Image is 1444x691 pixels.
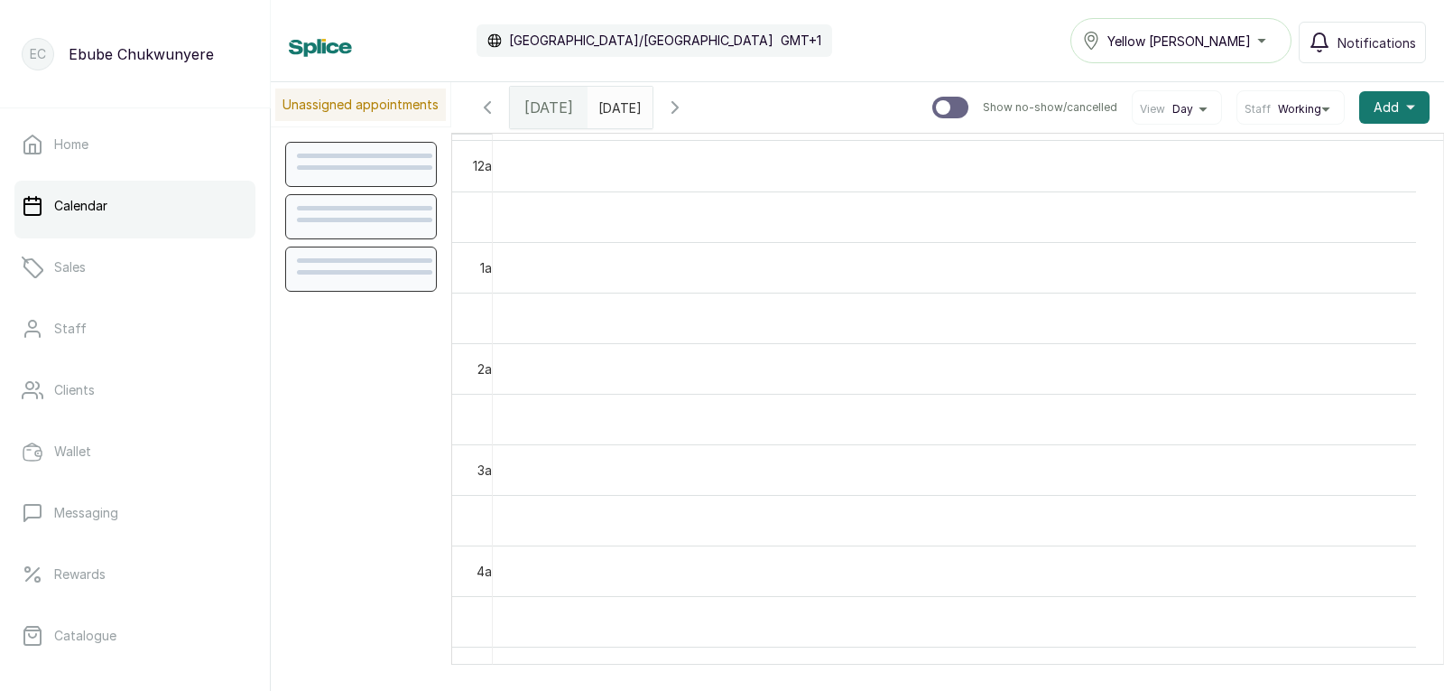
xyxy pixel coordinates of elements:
[469,156,505,175] div: 12am
[1338,33,1416,52] span: Notifications
[1374,98,1399,117] span: Add
[1140,102,1214,117] button: ViewDay
[1172,102,1193,117] span: Day
[14,365,255,416] a: Clients
[14,303,255,354] a: Staff
[54,443,91,461] p: Wallet
[275,89,446,121] p: Unassigned appointments
[14,119,255,170] a: Home
[1245,102,1271,117] span: Staff
[473,562,505,581] div: 4am
[54,504,118,522] p: Messaging
[14,242,255,293] a: Sales
[54,381,95,399] p: Clients
[54,320,87,338] p: Staff
[1245,102,1337,117] button: StaffWorking
[509,32,773,50] p: [GEOGRAPHIC_DATA]/[GEOGRAPHIC_DATA]
[54,627,116,645] p: Catalogue
[54,258,86,276] p: Sales
[14,549,255,600] a: Rewards
[473,663,505,682] div: 5am
[30,45,46,63] p: EC
[69,43,214,65] p: Ebube Chukwunyere
[14,181,255,231] a: Calendar
[474,461,505,480] div: 3am
[14,611,255,661] a: Catalogue
[477,258,505,277] div: 1am
[1107,32,1251,51] span: Yellow [PERSON_NAME]
[54,197,107,215] p: Calendar
[14,488,255,538] a: Messaging
[524,97,573,118] span: [DATE]
[1278,102,1321,117] span: Working
[1299,22,1426,63] button: Notifications
[1359,91,1430,124] button: Add
[54,565,106,584] p: Rewards
[510,87,588,128] div: [DATE]
[1070,18,1291,63] button: Yellow [PERSON_NAME]
[781,32,821,50] p: GMT+1
[14,426,255,477] a: Wallet
[1140,102,1165,117] span: View
[474,360,505,378] div: 2am
[983,100,1117,115] p: Show no-show/cancelled
[54,135,88,154] p: Home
